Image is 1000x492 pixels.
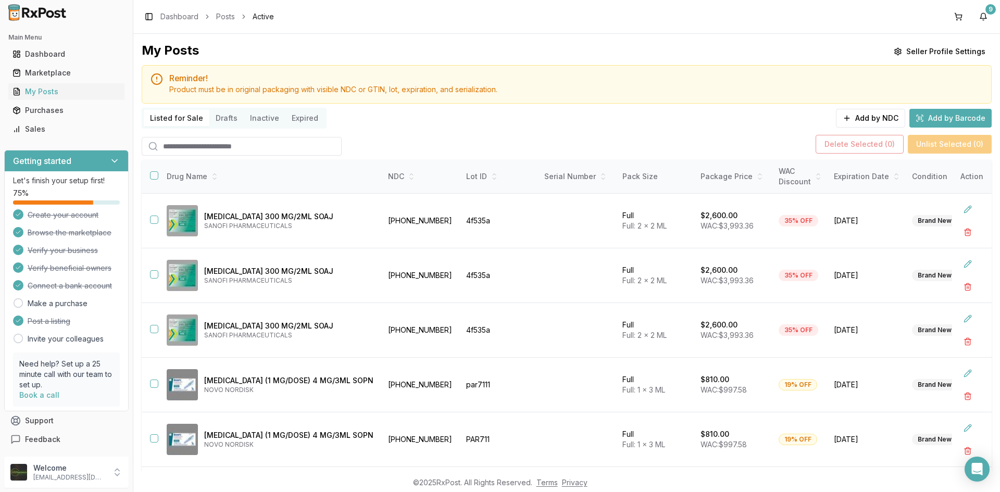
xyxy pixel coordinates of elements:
[616,358,694,412] td: Full
[8,64,124,82] a: Marketplace
[28,334,104,344] a: Invite your colleagues
[779,166,821,187] div: WAC Discount
[142,42,199,61] div: My Posts
[466,171,532,182] div: Lot ID
[779,324,818,336] div: 35% OFF
[12,124,120,134] div: Sales
[958,277,977,296] button: Delete
[28,316,70,326] span: Post a listing
[460,248,538,303] td: 4f535a
[4,411,129,430] button: Support
[167,205,198,236] img: Dupixent 300 MG/2ML SOAJ
[701,331,754,339] span: WAC: $3,993.36
[25,434,60,445] span: Feedback
[8,33,124,42] h2: Main Menu
[28,210,98,220] span: Create your account
[888,42,992,61] button: Seller Profile Settings
[779,215,818,226] div: 35% OFF
[958,364,977,383] button: Edit
[204,331,373,339] p: SANOFI PHARMACEUTICALS
[912,215,957,226] div: Brand New
[4,46,129,62] button: Dashboard
[169,84,983,95] div: Product must be in original packaging with visible NDC or GTIN, lot, expiration, and serialization.
[701,210,737,221] p: $2,600.00
[912,434,957,445] div: Brand New
[8,45,124,64] a: Dashboard
[912,324,957,336] div: Brand New
[701,429,729,439] p: $810.00
[28,281,112,291] span: Connect a bank account
[622,440,665,449] span: Full: 1 x 3 ML
[33,473,106,482] p: [EMAIL_ADDRESS][DOMAIN_NAME]
[382,412,460,467] td: [PHONE_NUMBER]
[244,110,285,127] button: Inactive
[204,222,373,230] p: SANOFI PHARMACEUTICALS
[909,109,992,128] button: Add by Barcode
[167,424,198,455] img: Ozempic (1 MG/DOSE) 4 MG/3ML SOPN
[622,221,667,230] span: Full: 2 x 2 ML
[4,102,129,119] button: Purchases
[912,379,957,390] div: Brand New
[144,110,209,127] button: Listed for Sale
[160,11,274,22] nav: breadcrumb
[834,216,899,226] span: [DATE]
[12,49,120,59] div: Dashboard
[834,325,899,335] span: [DATE]
[12,86,120,97] div: My Posts
[382,194,460,248] td: [PHONE_NUMBER]
[958,387,977,406] button: Delete
[13,175,120,186] p: Let's finish your setup first!
[701,374,729,385] p: $810.00
[4,430,129,449] button: Feedback
[616,194,694,248] td: Full
[701,221,754,230] span: WAC: $3,993.36
[460,303,538,358] td: 4f535a
[169,74,983,82] h5: Reminder!
[19,359,114,390] p: Need help? Set up a 25 minute call with our team to set up.
[616,412,694,467] td: Full
[28,228,111,238] span: Browse the marketplace
[216,11,235,22] a: Posts
[13,155,71,167] h3: Getting started
[912,270,957,281] div: Brand New
[8,82,124,101] a: My Posts
[12,68,120,78] div: Marketplace
[952,160,992,194] th: Action
[13,188,29,198] span: 75 %
[779,270,818,281] div: 35% OFF
[204,440,373,449] p: NOVO NORDISK
[834,270,899,281] span: [DATE]
[701,276,754,285] span: WAC: $3,993.36
[12,105,120,116] div: Purchases
[209,110,244,127] button: Drafts
[8,101,124,120] a: Purchases
[460,412,538,467] td: PAR711
[834,434,899,445] span: [DATE]
[204,386,373,394] p: NOVO NORDISK
[958,200,977,219] button: Edit
[19,390,59,399] a: Book a call
[204,321,373,331] p: [MEDICAL_DATA] 300 MG/2ML SOAJ
[167,260,198,291] img: Dupixent 300 MG/2ML SOAJ
[167,171,373,182] div: Drug Name
[616,303,694,358] td: Full
[28,298,87,309] a: Make a purchase
[779,379,817,390] div: 19% OFF
[906,160,984,194] th: Condition
[779,434,817,445] div: 19% OFF
[204,211,373,222] p: [MEDICAL_DATA] 300 MG/2ML SOAJ
[204,430,373,440] p: [MEDICAL_DATA] (1 MG/DOSE) 4 MG/3ML SOPN
[965,457,990,482] div: Open Intercom Messenger
[382,358,460,412] td: [PHONE_NUMBER]
[8,120,124,138] a: Sales
[834,171,899,182] div: Expiration Date
[253,11,274,22] span: Active
[460,358,538,412] td: par7111
[616,248,694,303] td: Full
[536,478,558,487] a: Terms
[544,171,610,182] div: Serial Number
[28,245,98,256] span: Verify your business
[285,110,324,127] button: Expired
[4,4,71,21] img: RxPost Logo
[33,463,106,473] p: Welcome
